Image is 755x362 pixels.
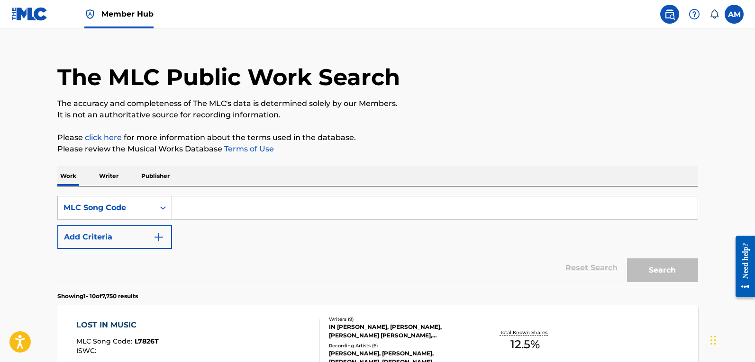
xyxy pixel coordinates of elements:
[710,9,719,19] div: Notifications
[689,9,700,20] img: help
[57,292,138,300] p: Showing 1 - 10 of 7,750 results
[500,329,551,336] p: Total Known Shares:
[57,225,172,249] button: Add Criteria
[725,5,744,24] div: User Menu
[660,5,679,24] a: Public Search
[96,166,121,186] p: Writer
[57,98,698,109] p: The accuracy and completeness of The MLC's data is determined solely by our Members.
[57,196,698,287] form: Search Form
[11,7,48,21] img: MLC Logo
[57,63,400,91] h1: The MLC Public Work Search
[57,109,698,121] p: It is not an authoritative source for recording information.
[76,346,99,355] span: ISWC :
[135,337,159,345] span: L7826T
[101,9,154,19] span: Member Hub
[76,319,159,331] div: LOST IN MUSIC
[84,9,96,20] img: Top Rightsholder
[138,166,173,186] p: Publisher
[153,231,164,243] img: 9d2ae6d4665cec9f34b9.svg
[64,202,149,213] div: MLC Song Code
[222,144,274,153] a: Terms of Use
[57,143,698,155] p: Please review the Musical Works Database
[510,336,540,353] span: 12.5 %
[329,323,472,340] div: IN [PERSON_NAME], [PERSON_NAME], [PERSON_NAME] [PERSON_NAME], [PERSON_NAME], [PERSON_NAME], [PERS...
[57,132,698,143] p: Please for more information about the terms used in the database.
[76,337,135,345] span: MLC Song Code :
[329,342,472,349] div: Recording Artists ( 6 )
[329,316,472,323] div: Writers ( 9 )
[664,9,675,20] img: search
[708,317,755,362] iframe: Chat Widget
[728,229,755,305] iframe: Resource Center
[57,166,79,186] p: Work
[685,5,704,24] div: Help
[85,133,122,142] a: click here
[710,326,716,354] div: Drag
